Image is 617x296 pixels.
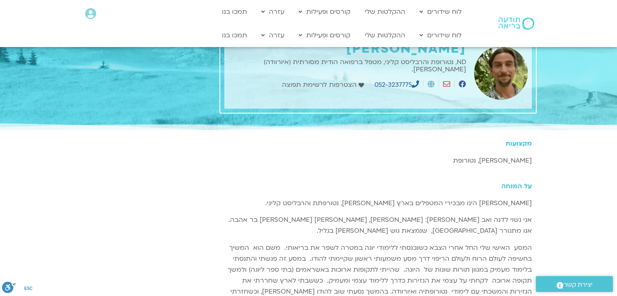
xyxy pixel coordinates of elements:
h5: מקצועות [224,140,532,147]
a: עזרה [257,4,288,19]
div: [PERSON_NAME], נטורופת [224,155,532,166]
h5: על המנחה [224,182,532,190]
img: תודעה בריאה [499,17,534,30]
a: הצטרפות לרשימת תפוצה [282,79,366,90]
p: אני נשוי לדנה ואב [PERSON_NAME]: [PERSON_NAME], [PERSON_NAME] [PERSON_NAME] בר אהבה. אנו מתגורר [... [224,214,532,236]
a: עזרה [257,28,288,43]
a: תמכו בנו [218,28,251,43]
a: 052-3237775 [374,80,419,89]
span: הצטרפות לרשימת תפוצה [282,79,359,90]
span: יצירת קשר [563,279,593,290]
a: ההקלטות שלי [361,4,409,19]
a: יצירת קשר [536,276,613,292]
h1: [PERSON_NAME] [228,41,466,56]
a: ההקלטות שלי [361,28,409,43]
a: לוח שידורים [415,28,466,43]
p: [PERSON_NAME] הינו מבכירי המטפלים בארץ [PERSON_NAME], נטורפתת והרבליסט קליני. [224,198,532,209]
a: קורסים ופעילות [295,28,355,43]
a: קורסים ופעילות [295,4,355,19]
h2: ND, נטורופת והרבליסט קליני, מטפל ברפואה הודית מסורתית (איורוודה) [PERSON_NAME]. [228,58,466,73]
a: לוח שידורים [415,4,466,19]
a: תמכו בנו [218,4,251,19]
